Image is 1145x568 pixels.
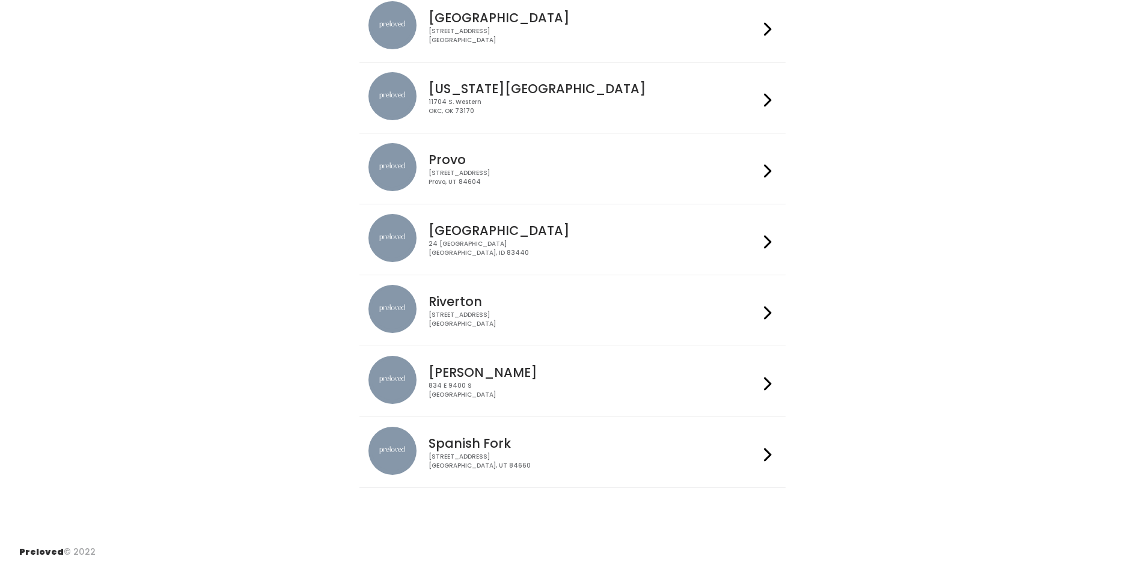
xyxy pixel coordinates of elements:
img: preloved location [368,285,417,333]
h4: Riverton [429,295,759,308]
a: preloved location [GEOGRAPHIC_DATA] [STREET_ADDRESS][GEOGRAPHIC_DATA] [368,1,777,52]
a: preloved location [PERSON_NAME] 834 E 9400 S[GEOGRAPHIC_DATA] [368,356,777,407]
a: preloved location Provo [STREET_ADDRESS]Provo, UT 84604 [368,143,777,194]
img: preloved location [368,1,417,49]
h4: Provo [429,153,759,166]
div: 834 E 9400 S [GEOGRAPHIC_DATA] [429,382,759,399]
div: 24 [GEOGRAPHIC_DATA] [GEOGRAPHIC_DATA], ID 83440 [429,240,759,257]
div: [STREET_ADDRESS] Provo, UT 84604 [429,169,759,186]
span: Preloved [19,546,64,558]
a: preloved location [GEOGRAPHIC_DATA] 24 [GEOGRAPHIC_DATA][GEOGRAPHIC_DATA], ID 83440 [368,214,777,265]
div: 11704 S. Western OKC, OK 73170 [429,98,759,115]
img: preloved location [368,356,417,404]
img: preloved location [368,427,417,475]
h4: [GEOGRAPHIC_DATA] [429,224,759,237]
h4: [GEOGRAPHIC_DATA] [429,11,759,25]
img: preloved location [368,72,417,120]
div: [STREET_ADDRESS] [GEOGRAPHIC_DATA] [429,27,759,44]
div: © 2022 [19,536,96,558]
h4: [US_STATE][GEOGRAPHIC_DATA] [429,82,759,96]
div: [STREET_ADDRESS] [GEOGRAPHIC_DATA] [429,311,759,328]
img: preloved location [368,143,417,191]
h4: [PERSON_NAME] [429,365,759,379]
h4: Spanish Fork [429,436,759,450]
a: preloved location Spanish Fork [STREET_ADDRESS][GEOGRAPHIC_DATA], UT 84660 [368,427,777,478]
div: [STREET_ADDRESS] [GEOGRAPHIC_DATA], UT 84660 [429,453,759,470]
a: preloved location [US_STATE][GEOGRAPHIC_DATA] 11704 S. WesternOKC, OK 73170 [368,72,777,123]
img: preloved location [368,214,417,262]
a: preloved location Riverton [STREET_ADDRESS][GEOGRAPHIC_DATA] [368,285,777,336]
